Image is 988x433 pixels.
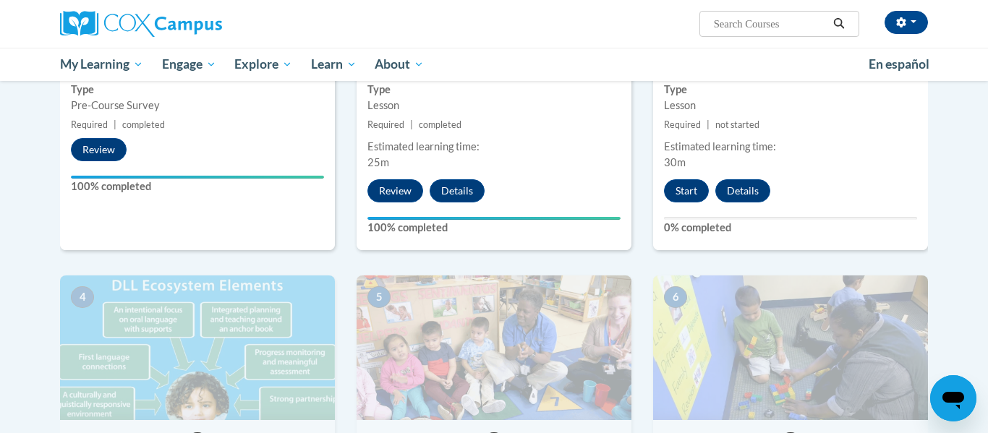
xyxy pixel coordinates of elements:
img: Course Image [357,275,631,420]
span: 6 [664,286,687,308]
span: 30m [664,156,686,168]
a: Engage [153,48,226,81]
a: Learn [302,48,366,81]
span: Learn [311,56,357,73]
div: Lesson [367,98,621,113]
span: 4 [71,286,94,308]
span: Required [367,119,404,130]
span: | [707,119,710,130]
span: | [114,119,116,130]
label: Type [664,82,917,98]
input: Search Courses [712,15,828,33]
button: Details [715,179,770,202]
label: 0% completed [664,220,917,236]
div: Pre-Course Survey [71,98,324,113]
span: My Learning [60,56,143,73]
span: 25m [367,156,389,168]
label: Type [71,82,324,98]
span: Required [71,119,108,130]
img: Course Image [60,275,335,420]
a: My Learning [51,48,153,81]
div: Your progress [71,176,324,179]
div: Main menu [38,48,950,81]
div: Your progress [367,217,621,220]
button: Review [367,179,423,202]
label: 100% completed [71,179,324,194]
span: Required [664,119,701,130]
div: Estimated learning time: [367,139,621,155]
label: 100% completed [367,220,621,236]
img: Course Image [653,275,928,420]
span: completed [419,119,461,130]
a: About [366,48,434,81]
span: not started [715,119,759,130]
label: Type [367,82,621,98]
div: Estimated learning time: [664,139,917,155]
span: About [375,56,424,73]
span: Engage [162,56,216,73]
button: Account Settings [885,11,928,34]
button: Start [664,179,709,202]
button: Details [430,179,485,202]
span: En español [869,56,929,72]
div: Lesson [664,98,917,113]
span: completed [122,119,165,130]
a: En español [859,49,939,80]
span: Explore [234,56,292,73]
button: Review [71,138,127,161]
img: Cox Campus [60,11,222,37]
span: 5 [367,286,391,308]
a: Cox Campus [60,11,335,37]
span: | [410,119,413,130]
button: Search [828,15,850,33]
iframe: Button to launch messaging window [930,375,976,421]
a: Explore [225,48,302,81]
